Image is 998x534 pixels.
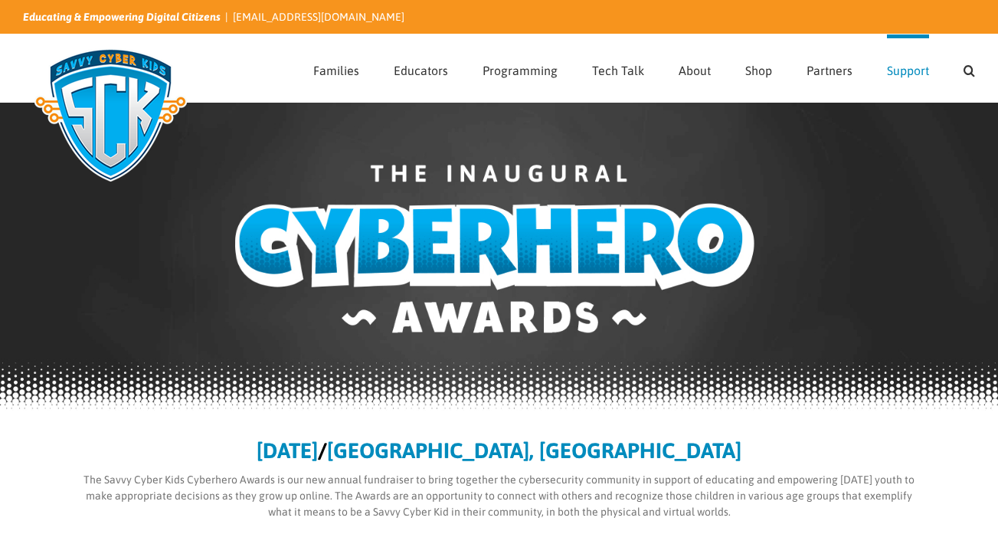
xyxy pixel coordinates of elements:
img: Savvy Cyber Kids Logo [23,38,198,192]
span: Educators [394,64,448,77]
a: Shop [745,34,772,102]
a: About [679,34,711,102]
b: / [318,438,327,463]
i: Educating & Empowering Digital Citizens [23,11,221,23]
nav: Main Menu [313,34,975,102]
a: [EMAIL_ADDRESS][DOMAIN_NAME] [233,11,404,23]
span: Shop [745,64,772,77]
a: Search [964,34,975,102]
span: Programming [483,64,558,77]
a: Support [887,34,929,102]
a: Programming [483,34,558,102]
b: [GEOGRAPHIC_DATA], [GEOGRAPHIC_DATA] [327,438,741,463]
a: Tech Talk [592,34,644,102]
a: Educators [394,34,448,102]
p: The Savvy Cyber Kids Cyberhero Awards is our new annual fundraiser to bring together the cybersec... [78,472,921,520]
span: Tech Talk [592,64,644,77]
a: Families [313,34,359,102]
span: Support [887,64,929,77]
a: Partners [807,34,852,102]
span: Families [313,64,359,77]
span: About [679,64,711,77]
span: Partners [807,64,852,77]
b: [DATE] [257,438,318,463]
